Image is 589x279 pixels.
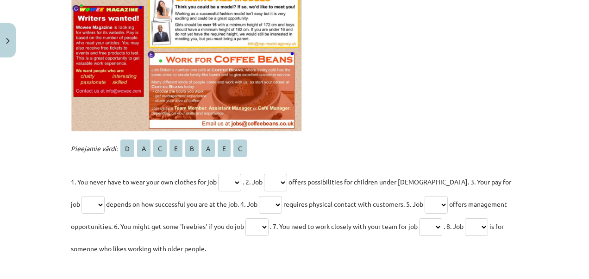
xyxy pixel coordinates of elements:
span: 1. You never have to wear your own clothes for job [71,178,217,186]
span: D [120,139,134,157]
span: A [137,139,150,157]
span: is for someone who likes working with older people. [71,222,504,253]
span: E [169,139,182,157]
span: E [218,139,231,157]
span: C [233,139,247,157]
span: requires physical contact with customers. 5. Job [283,200,423,208]
span: . 8. Job [444,222,464,230]
span: offers management opportunities. 6. You might get some 'freebies' if you do job [71,200,507,230]
span: A [201,139,215,157]
span: C [153,139,167,157]
span: . 2. Job [243,178,263,186]
span: B [185,139,199,157]
span: Pieejamie vārdi: [71,144,118,152]
img: icon-close-lesson-0947bae3869378f0d4975bcd49f059093ad1ed9edebbc8119c70593378902aed.svg [6,38,10,44]
span: depends on how successful you are at the job. 4. Job [106,200,257,208]
span: . 7. You need to work closely with your team for job [270,222,418,230]
span: offers possibilities for children under [DEMOGRAPHIC_DATA]. 3. Your pay for job [71,178,511,208]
